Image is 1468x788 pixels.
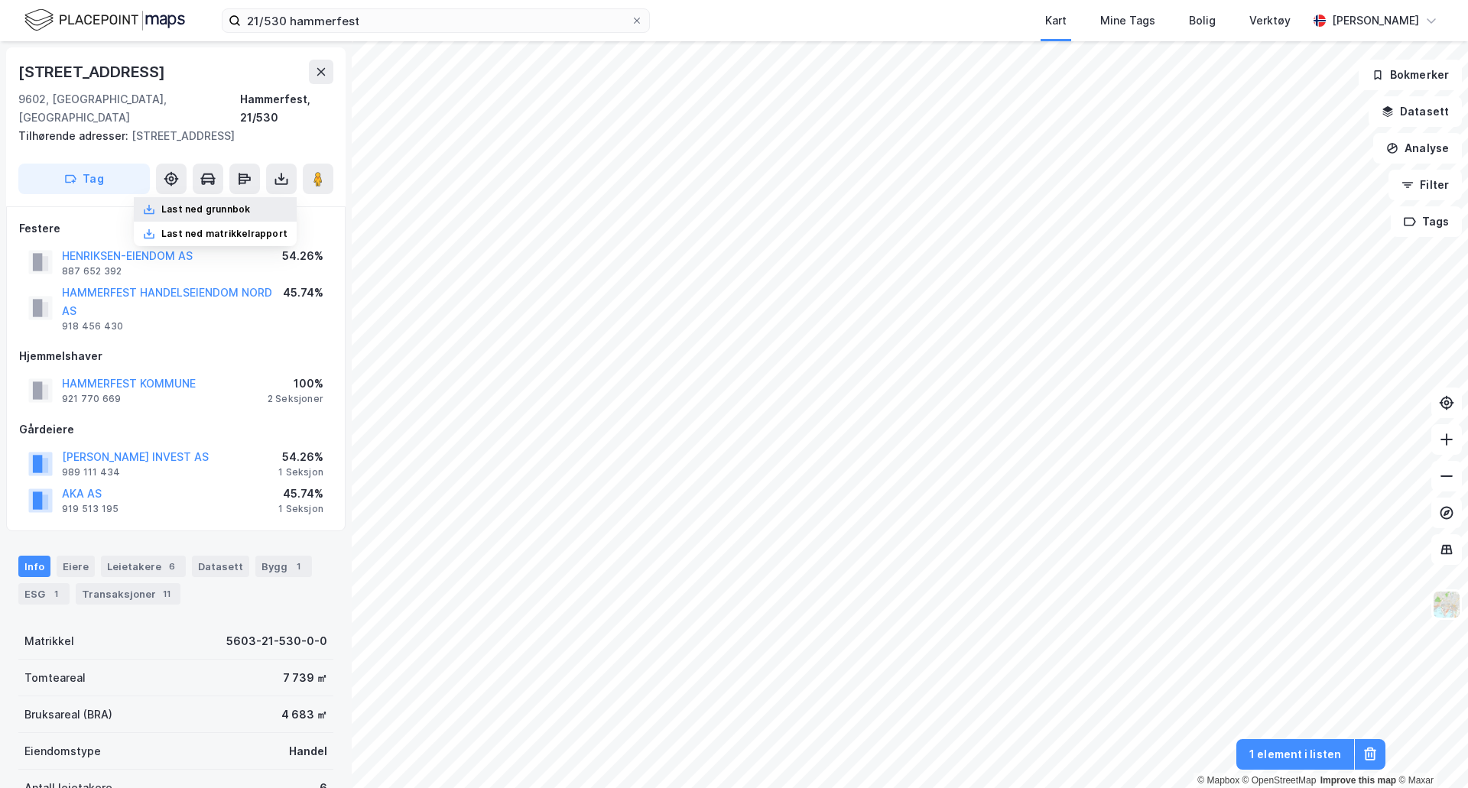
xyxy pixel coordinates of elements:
[101,556,186,577] div: Leietakere
[19,219,333,238] div: Festere
[18,583,70,605] div: ESG
[161,228,287,240] div: Last ned matrikkelrapport
[278,448,323,466] div: 54.26%
[1388,170,1462,200] button: Filter
[62,320,123,332] div: 918 456 430
[76,583,180,605] div: Transaksjoner
[283,669,327,687] div: 7 739 ㎡
[278,503,323,515] div: 1 Seksjon
[291,559,306,574] div: 1
[1249,11,1291,30] div: Verktøy
[289,742,327,760] div: Handel
[1320,775,1396,786] a: Improve this map
[24,669,86,687] div: Tomteareal
[18,164,150,194] button: Tag
[283,284,323,302] div: 45.74%
[18,556,50,577] div: Info
[1332,11,1419,30] div: [PERSON_NAME]
[62,393,121,405] div: 921 770 669
[24,7,185,34] img: logo.f888ab2527a4732fd821a326f86c7f29.svg
[1359,60,1462,90] button: Bokmerker
[1045,11,1067,30] div: Kart
[164,559,180,574] div: 6
[159,586,174,602] div: 11
[240,90,333,127] div: Hammerfest, 21/530
[161,203,250,216] div: Last ned grunnbok
[24,705,112,724] div: Bruksareal (BRA)
[1197,775,1239,786] a: Mapbox
[192,556,249,577] div: Datasett
[48,586,63,602] div: 1
[1392,715,1468,788] iframe: Chat Widget
[19,347,333,365] div: Hjemmelshaver
[57,556,95,577] div: Eiere
[1373,133,1462,164] button: Analyse
[62,466,120,478] div: 989 111 434
[1242,775,1317,786] a: OpenStreetMap
[281,705,327,724] div: 4 683 ㎡
[278,485,323,503] div: 45.74%
[268,375,323,393] div: 100%
[19,420,333,439] div: Gårdeiere
[241,9,631,32] input: Søk på adresse, matrikkel, gårdeiere, leietakere eller personer
[1391,206,1462,237] button: Tags
[278,466,323,478] div: 1 Seksjon
[24,742,101,760] div: Eiendomstype
[226,632,327,650] div: 5603-21-530-0-0
[18,129,132,142] span: Tilhørende adresser:
[18,60,168,84] div: [STREET_ADDRESS]
[1236,739,1354,770] button: 1 element i listen
[1432,590,1461,619] img: Z
[268,393,323,405] div: 2 Seksjoner
[24,632,74,650] div: Matrikkel
[1100,11,1155,30] div: Mine Tags
[18,90,240,127] div: 9602, [GEOGRAPHIC_DATA], [GEOGRAPHIC_DATA]
[282,247,323,265] div: 54.26%
[18,127,321,145] div: [STREET_ADDRESS]
[62,265,122,277] div: 887 652 392
[255,556,312,577] div: Bygg
[1189,11,1216,30] div: Bolig
[1392,715,1468,788] div: Kontrollprogram for chat
[1369,96,1462,127] button: Datasett
[62,503,119,515] div: 919 513 195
